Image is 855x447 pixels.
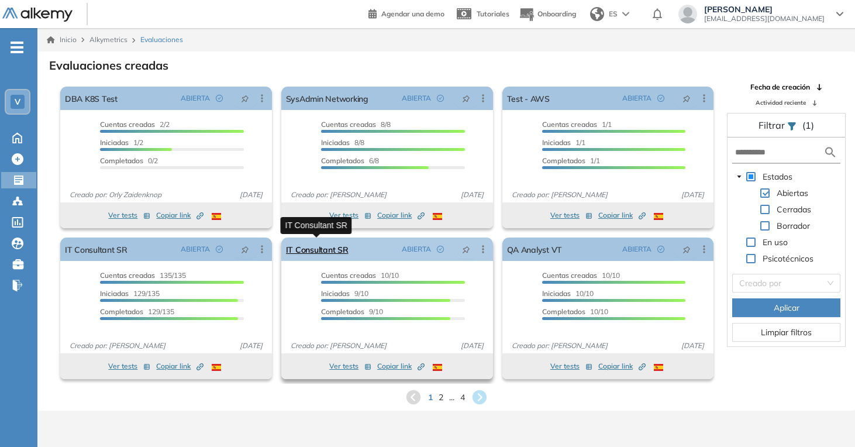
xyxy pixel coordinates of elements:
[100,138,143,147] span: 1/2
[286,341,391,351] span: Creado por: [PERSON_NAME]
[677,341,709,351] span: [DATE]
[449,391,454,404] span: ...
[377,210,425,221] span: Copiar link
[89,35,127,44] span: Alkymetrics
[321,307,383,316] span: 9/10
[456,190,488,200] span: [DATE]
[609,9,618,19] span: ES
[507,87,550,110] a: Test - AWS
[140,35,183,45] span: Evaluaciones
[657,246,664,253] span: check-circle
[456,341,488,351] span: [DATE]
[241,245,249,254] span: pushpin
[433,364,442,371] img: ESP
[763,171,792,182] span: Estados
[321,289,350,298] span: Iniciadas
[100,289,160,298] span: 129/135
[156,208,204,222] button: Copiar link
[281,217,352,234] div: IT Consultant SR
[321,289,368,298] span: 9/10
[286,190,391,200] span: Creado por: [PERSON_NAME]
[774,186,811,200] span: Abiertas
[321,271,399,280] span: 10/10
[377,359,425,373] button: Copiar link
[763,237,788,247] span: En uso
[777,188,808,198] span: Abiertas
[216,246,223,253] span: check-circle
[108,208,150,222] button: Ver tests
[736,174,742,180] span: caret-down
[756,98,806,107] span: Actividad reciente
[760,235,790,249] span: En uso
[590,7,604,21] img: world
[622,93,651,104] span: ABIERTA
[759,119,787,131] span: Filtrar
[761,326,812,339] span: Limpiar filtros
[542,271,620,280] span: 10/10
[460,391,465,404] span: 4
[216,95,223,102] span: check-circle
[321,138,350,147] span: Iniciadas
[377,208,425,222] button: Copiar link
[100,120,170,129] span: 2/2
[550,208,592,222] button: Ver tests
[507,190,612,200] span: Creado por: [PERSON_NAME]
[181,93,210,104] span: ABIERTA
[377,361,425,372] span: Copiar link
[321,307,364,316] span: Completados
[181,244,210,255] span: ABIERTA
[212,213,221,220] img: ESP
[682,245,691,254] span: pushpin
[507,238,563,261] a: QA Analyst VT
[100,307,174,316] span: 129/135
[732,298,840,317] button: Aplicar
[777,204,811,215] span: Cerradas
[462,94,470,103] span: pushpin
[433,213,442,220] img: ESP
[49,59,168,73] h3: Evaluaciones creadas
[100,289,129,298] span: Iniciadas
[519,2,576,27] button: Onboarding
[321,156,379,165] span: 6/8
[428,391,433,404] span: 1
[774,301,799,314] span: Aplicar
[550,359,592,373] button: Ver tests
[774,219,812,233] span: Borrador
[381,9,444,18] span: Agendar una demo
[321,138,364,147] span: 8/8
[47,35,77,45] a: Inicio
[462,245,470,254] span: pushpin
[674,89,699,108] button: pushpin
[763,253,813,264] span: Psicotécnicos
[598,208,646,222] button: Copiar link
[750,82,810,92] span: Fecha de creación
[65,238,127,261] a: IT Consultant SR
[65,341,170,351] span: Creado por: [PERSON_NAME]
[11,46,23,49] i: -
[156,359,204,373] button: Copiar link
[674,240,699,259] button: pushpin
[286,87,368,110] a: SysAdmin Networking
[402,93,431,104] span: ABIERTA
[439,391,443,404] span: 2
[682,94,691,103] span: pushpin
[477,9,509,18] span: Tutoriales
[537,9,576,18] span: Onboarding
[622,244,651,255] span: ABIERTA
[654,364,663,371] img: ESP
[760,252,816,266] span: Psicotécnicos
[100,271,186,280] span: 135/135
[100,138,129,147] span: Iniciadas
[542,289,594,298] span: 10/10
[542,120,597,129] span: Cuentas creadas
[402,244,431,255] span: ABIERTA
[329,208,371,222] button: Ver tests
[732,323,840,342] button: Limpiar filtros
[802,118,814,132] span: (1)
[15,97,20,106] span: V
[232,240,258,259] button: pushpin
[321,120,391,129] span: 8/8
[654,213,663,220] img: ESP
[542,156,585,165] span: Completados
[657,95,664,102] span: check-circle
